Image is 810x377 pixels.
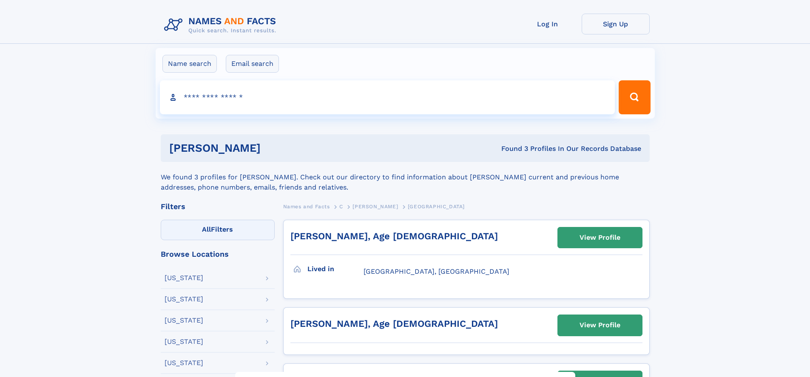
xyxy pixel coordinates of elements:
[580,228,620,247] div: View Profile
[161,14,283,37] img: Logo Names and Facts
[161,220,275,240] label: Filters
[582,14,650,34] a: Sign Up
[619,80,650,114] button: Search Button
[339,201,343,212] a: C
[580,315,620,335] div: View Profile
[514,14,582,34] a: Log In
[408,204,465,210] span: [GEOGRAPHIC_DATA]
[307,262,364,276] h3: Lived in
[160,80,615,114] input: search input
[161,203,275,210] div: Filters
[161,250,275,258] div: Browse Locations
[558,227,642,248] a: View Profile
[165,360,203,366] div: [US_STATE]
[165,275,203,281] div: [US_STATE]
[290,318,498,329] a: [PERSON_NAME], Age [DEMOGRAPHIC_DATA]
[169,143,381,153] h1: [PERSON_NAME]
[161,162,650,193] div: We found 3 profiles for [PERSON_NAME]. Check out our directory to find information about [PERSON_...
[202,225,211,233] span: All
[352,201,398,212] a: [PERSON_NAME]
[165,338,203,345] div: [US_STATE]
[283,201,330,212] a: Names and Facts
[352,204,398,210] span: [PERSON_NAME]
[558,315,642,335] a: View Profile
[339,204,343,210] span: C
[165,317,203,324] div: [US_STATE]
[364,267,509,275] span: [GEOGRAPHIC_DATA], [GEOGRAPHIC_DATA]
[226,55,279,73] label: Email search
[290,231,498,241] a: [PERSON_NAME], Age [DEMOGRAPHIC_DATA]
[162,55,217,73] label: Name search
[165,296,203,303] div: [US_STATE]
[381,144,641,153] div: Found 3 Profiles In Our Records Database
